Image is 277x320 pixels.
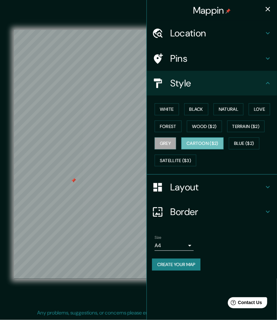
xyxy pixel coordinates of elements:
h4: Mappin [193,5,231,16]
p: Any problems, suggestions, or concerns please email . [37,309,238,317]
div: Pins [147,46,277,71]
div: A4 [155,240,194,251]
h4: Pins [170,53,264,64]
button: Black [184,103,209,115]
button: Natural [214,103,243,115]
button: Terrain ($2) [227,121,265,133]
canvas: Map [14,30,263,279]
button: Create your map [152,259,201,271]
button: White [155,103,179,115]
div: Location [147,21,277,45]
h4: Style [170,77,264,89]
h4: Border [170,206,264,218]
button: Grey [155,137,176,149]
img: pin-icon.png [226,8,231,14]
iframe: Help widget launcher [219,295,270,313]
h4: Location [170,27,264,39]
div: Layout [147,175,277,199]
div: Border [147,199,277,224]
button: Blue ($2) [229,137,259,149]
h4: Layout [170,181,264,193]
button: Forest [155,121,182,133]
button: Cartoon ($2) [181,137,224,149]
button: Wood ($2) [187,121,222,133]
label: Size [155,235,161,240]
button: Love [249,103,270,115]
div: Style [147,71,277,96]
button: Satellite ($3) [155,155,196,167]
